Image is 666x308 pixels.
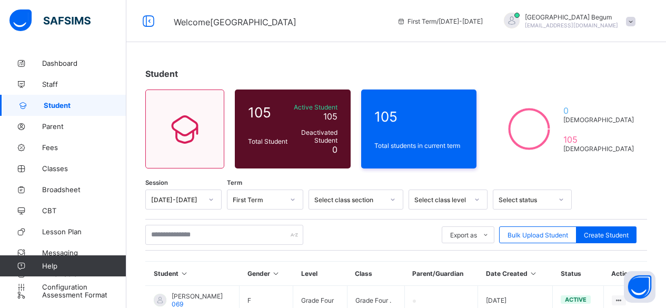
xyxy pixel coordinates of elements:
[397,17,483,25] span: session/term information
[293,103,337,111] span: Active Student
[272,270,281,277] i: Sort in Ascending Order
[374,108,464,125] span: 105
[248,104,287,121] span: 105
[42,143,126,152] span: Fees
[42,164,126,173] span: Classes
[374,142,464,150] span: Total students in current term
[508,231,568,239] span: Bulk Upload Student
[42,59,126,67] span: Dashboard
[146,262,240,286] th: Student
[245,135,290,148] div: Total Student
[563,145,634,153] span: [DEMOGRAPHIC_DATA]
[240,262,293,286] th: Gender
[42,206,126,215] span: CBT
[293,128,337,144] span: Deactivated Student
[603,262,647,286] th: Actions
[9,9,91,32] img: safsims
[323,111,337,122] span: 105
[42,249,126,257] span: Messaging
[584,231,629,239] span: Create Student
[151,196,202,204] div: [DATE]-[DATE]
[42,283,126,291] span: Configuration
[233,196,284,204] div: First Term
[414,196,468,204] div: Select class level
[450,231,477,239] span: Export as
[314,196,384,204] div: Select class section
[347,262,404,286] th: Class
[525,22,618,28] span: [EMAIL_ADDRESS][DOMAIN_NAME]
[563,116,634,124] span: [DEMOGRAPHIC_DATA]
[404,262,478,286] th: Parent/Guardian
[478,262,553,286] th: Date Created
[525,13,618,21] span: [GEOGRAPHIC_DATA] Begum
[624,271,655,303] button: Open asap
[145,68,178,79] span: Student
[493,13,641,30] div: Shumsunnahar Begum
[227,179,242,186] span: Term
[293,262,347,286] th: Level
[42,185,126,194] span: Broadsheet
[332,144,337,155] span: 0
[145,179,168,186] span: Session
[499,196,552,204] div: Select status
[563,105,634,116] span: 0
[553,262,604,286] th: Status
[172,292,223,300] span: [PERSON_NAME]
[44,101,126,110] span: Student
[42,262,126,270] span: Help
[172,300,183,308] span: 069
[42,122,126,131] span: Parent
[529,270,538,277] i: Sort in Ascending Order
[42,80,126,88] span: Staff
[563,134,634,145] span: 105
[42,227,126,236] span: Lesson Plan
[174,17,296,27] span: Welcome [GEOGRAPHIC_DATA]
[565,296,587,303] span: active
[180,270,189,277] i: Sort in Ascending Order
